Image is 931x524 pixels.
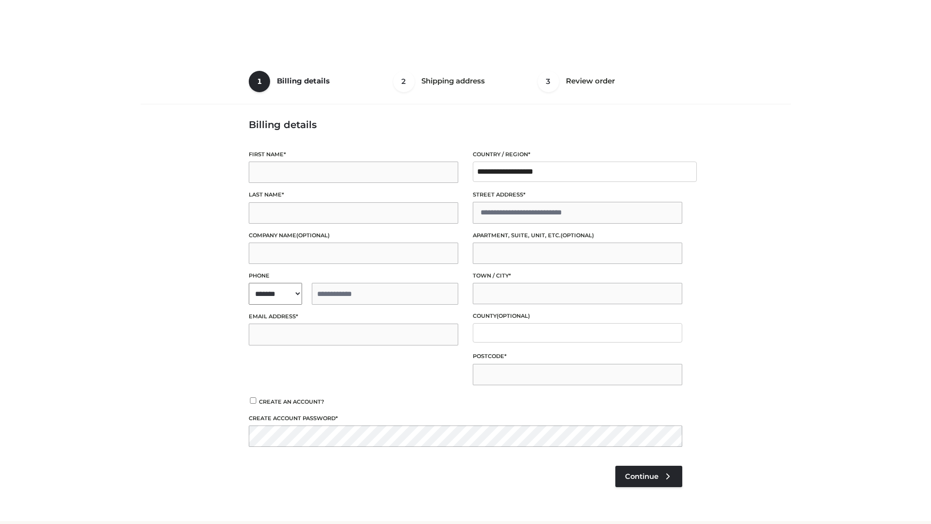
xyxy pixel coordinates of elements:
label: Company name [249,231,458,240]
label: Street address [473,190,682,199]
label: Country / Region [473,150,682,159]
span: Create an account? [259,398,324,405]
label: Last name [249,190,458,199]
span: Billing details [277,76,330,85]
span: 3 [538,71,559,92]
label: Postcode [473,352,682,361]
a: Continue [615,466,682,487]
span: Review order [566,76,615,85]
h3: Billing details [249,119,682,131]
span: 2 [393,71,415,92]
span: (optional) [561,232,594,239]
span: Continue [625,472,658,481]
span: Shipping address [421,76,485,85]
label: Email address [249,312,458,321]
label: Create account password [249,414,682,423]
label: Town / City [473,271,682,280]
label: Apartment, suite, unit, etc. [473,231,682,240]
span: (optional) [296,232,330,239]
label: Phone [249,271,458,280]
label: County [473,311,682,321]
label: First name [249,150,458,159]
span: 1 [249,71,270,92]
input: Create an account? [249,397,257,404]
span: (optional) [497,312,530,319]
